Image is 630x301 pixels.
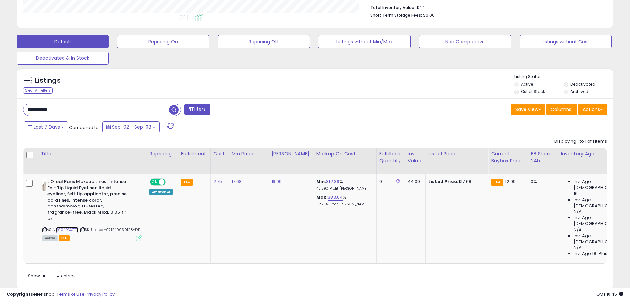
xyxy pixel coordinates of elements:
span: 2025-09-16 10:45 GMT [596,291,623,297]
li: $44 [370,3,602,11]
b: Min: [316,178,326,185]
button: Actions [578,104,607,115]
p: Listing States: [514,74,613,80]
button: Repricing Off [218,35,310,48]
span: Sep-02 - Sep-08 [112,124,151,130]
div: Cost [213,150,226,157]
small: FBA [181,179,193,186]
button: Sep-02 - Sep-08 [102,121,160,132]
small: FBA [491,179,503,186]
strong: Copyright [7,291,31,297]
div: [PERSON_NAME] [272,150,311,157]
a: Terms of Use [57,291,85,297]
button: Last 7 Days [24,121,68,132]
h5: Listings [35,76,61,85]
button: Non Competitive [419,35,511,48]
div: Markup on Cost [316,150,374,157]
a: 2.75 [213,178,222,185]
button: Deactivated & In Stock [17,52,109,65]
span: Last 7 Days [34,124,60,130]
button: Default [17,35,109,48]
b: Short Term Storage Fees: [370,12,422,18]
a: 17.68 [232,178,242,185]
span: 12.99 [505,178,516,185]
span: FBA [59,235,70,241]
button: Listings without Min/Max [318,35,410,48]
button: Columns [546,104,577,115]
div: Current Buybox Price [491,150,525,164]
div: BB Share 24h. [531,150,555,164]
label: Deactivated [570,81,595,87]
span: OFF [165,179,175,185]
div: 44.00 [408,179,420,185]
a: 383.64 [328,194,343,201]
div: seller snap | | [7,291,115,298]
span: N/A [574,227,582,233]
span: 16 [574,191,578,197]
div: 0 [379,179,400,185]
div: Inv. value [408,150,423,164]
div: $17.68 [428,179,483,185]
div: Listed Price [428,150,485,157]
b: Listed Price: [428,178,458,185]
b: Total Inventory Value: [370,5,415,10]
label: Archived [570,89,588,94]
div: Repricing [149,150,175,157]
a: 312.36 [326,178,339,185]
label: Active [521,81,533,87]
button: Filters [184,104,210,115]
p: 48.59% Profit [PERSON_NAME] [316,186,371,191]
span: Inv. Age 181 Plus: [574,251,609,257]
b: Max: [316,194,328,200]
th: The percentage added to the cost of goods (COGS) that forms the calculator for Min & Max prices. [314,148,376,174]
button: Listings without Cost [520,35,612,48]
div: Displaying 1 to 1 of 1 items [554,138,607,145]
span: N/A [574,209,582,215]
div: Fulfillable Quantity [379,150,402,164]
span: Show: entries [28,273,76,279]
b: L'Oreal Paris Makeup Lineur Intense Felt Tip Liquid Eyeliner, liquid eyeliner, felt tip applicato... [47,179,128,223]
div: Clear All Filters [23,87,53,94]
span: $0.00 [423,12,435,18]
div: Fulfillment [181,150,207,157]
span: All listings currently available for purchase on Amazon [42,235,58,241]
img: 21PZqT7k3uL._SL40_.jpg [42,179,46,192]
div: Title [41,150,144,157]
span: Compared to: [69,124,100,131]
button: Repricing On [117,35,209,48]
span: Columns [551,106,571,113]
a: Privacy Policy [86,291,115,297]
div: % [316,179,371,191]
div: Min Price [232,150,266,157]
a: 19.99 [272,178,282,185]
div: % [316,194,371,207]
p: 52.78% Profit [PERSON_NAME] [316,202,371,207]
span: | SKU: Loreal-071249059128-DE [79,227,140,232]
button: Save View [511,104,545,115]
div: ASIN: [42,179,142,240]
span: ON [151,179,159,185]
label: Out of Stock [521,89,545,94]
div: 0% [531,179,553,185]
a: B004BCX7TY [56,227,78,233]
div: Amazon AI [149,189,173,195]
span: N/A [574,245,582,251]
